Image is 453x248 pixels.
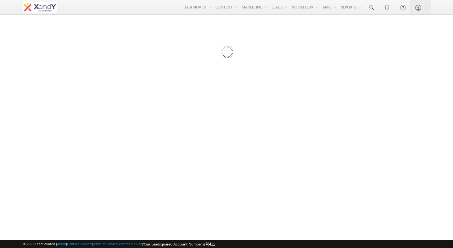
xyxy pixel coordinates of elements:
a: Acceptable Use [118,242,142,246]
a: Contact Support [67,242,92,246]
a: Terms of Service [93,242,117,246]
img: Loading... [194,20,259,86]
img: Custom Logo [23,2,57,13]
span: Your Leadsquared Account Number is [143,242,215,246]
span: © 2025 LeadSquared | | | | | [23,241,215,247]
a: About [57,242,66,246]
span: 76411 [205,242,215,246]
